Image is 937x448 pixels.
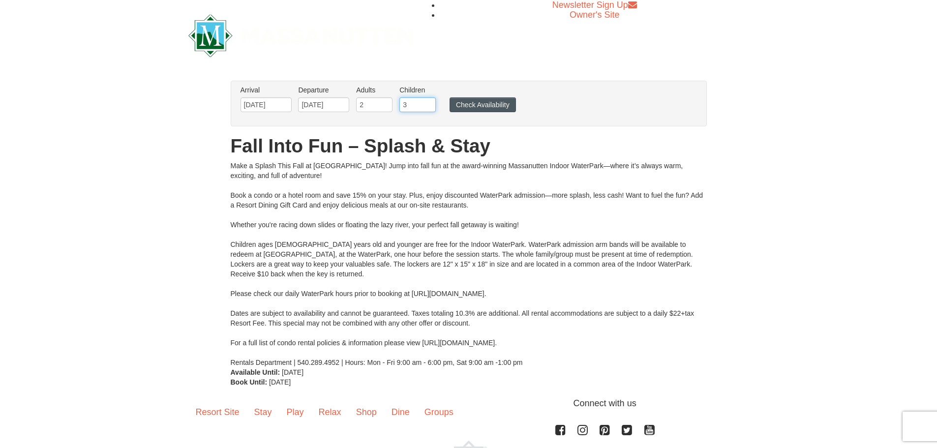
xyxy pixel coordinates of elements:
button: Check Availability [450,97,516,112]
a: Shop [349,397,384,427]
span: [DATE] [269,378,291,386]
strong: Book Until: [231,378,268,386]
label: Adults [356,85,393,95]
div: Make a Splash This Fall at [GEOGRAPHIC_DATA]! Jump into fall fun at the award-winning Massanutten... [231,161,707,367]
label: Children [399,85,436,95]
label: Departure [298,85,349,95]
p: Connect with us [188,397,749,410]
strong: Available Until: [231,368,280,376]
a: Resort Site [188,397,247,427]
a: Play [279,397,311,427]
span: [DATE] [282,368,303,376]
a: Massanutten Resort [188,23,414,46]
a: Relax [311,397,349,427]
a: Owner's Site [570,10,619,20]
h1: Fall Into Fun – Splash & Stay [231,136,707,156]
a: Groups [417,397,461,427]
a: Dine [384,397,417,427]
img: Massanutten Resort Logo [188,14,414,57]
a: Stay [247,397,279,427]
label: Arrival [241,85,292,95]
